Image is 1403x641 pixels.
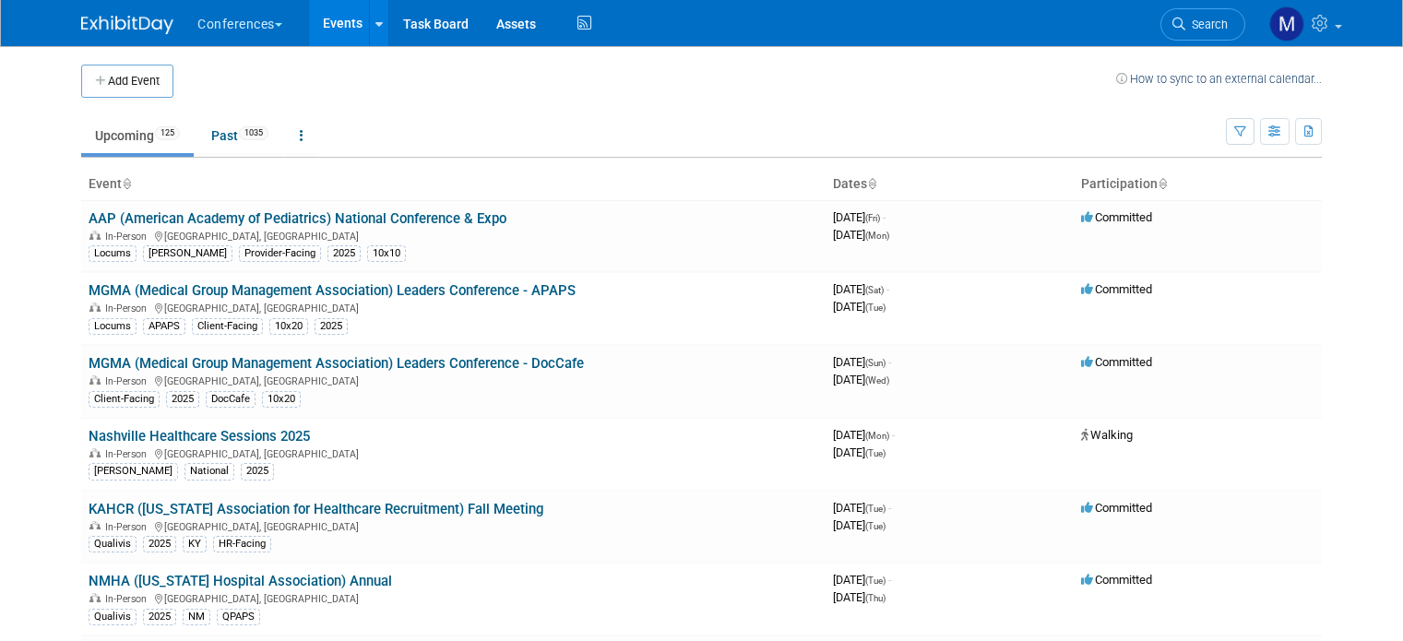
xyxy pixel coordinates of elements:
[183,609,210,625] div: NM
[888,573,891,587] span: -
[865,521,886,531] span: (Tue)
[89,428,310,445] a: Nashville Healthcare Sessions 2025
[89,391,160,408] div: Client-Facing
[327,245,361,262] div: 2025
[155,126,180,140] span: 125
[886,282,889,296] span: -
[367,245,406,262] div: 10x10
[1081,428,1133,442] span: Walking
[213,536,271,552] div: HR-Facing
[883,210,886,224] span: -
[89,282,576,299] a: MGMA (Medical Group Management Association) Leaders Conference - APAPS
[1081,501,1152,515] span: Committed
[89,300,818,315] div: [GEOGRAPHIC_DATA], [GEOGRAPHIC_DATA]
[239,126,268,140] span: 1035
[865,593,886,603] span: (Thu)
[105,521,152,533] span: In-Person
[105,231,152,243] span: In-Person
[89,518,818,533] div: [GEOGRAPHIC_DATA], [GEOGRAPHIC_DATA]
[865,375,889,386] span: (Wed)
[143,318,185,335] div: APAPS
[269,318,308,335] div: 10x20
[81,118,194,153] a: Upcoming125
[89,445,818,460] div: [GEOGRAPHIC_DATA], [GEOGRAPHIC_DATA]
[89,463,178,480] div: [PERSON_NAME]
[105,375,152,387] span: In-Person
[865,303,886,313] span: (Tue)
[166,391,199,408] div: 2025
[833,518,886,532] span: [DATE]
[892,428,895,442] span: -
[89,228,818,243] div: [GEOGRAPHIC_DATA], [GEOGRAPHIC_DATA]
[197,118,282,153] a: Past1035
[833,373,889,386] span: [DATE]
[89,231,101,240] img: In-Person Event
[81,65,173,98] button: Add Event
[865,358,886,368] span: (Sun)
[865,231,889,241] span: (Mon)
[833,573,891,587] span: [DATE]
[217,609,260,625] div: QPAPS
[81,16,173,34] img: ExhibitDay
[105,448,152,460] span: In-Person
[89,448,101,457] img: In-Person Event
[89,303,101,312] img: In-Person Event
[315,318,348,335] div: 2025
[89,593,101,602] img: In-Person Event
[833,501,891,515] span: [DATE]
[833,282,889,296] span: [DATE]
[833,300,886,314] span: [DATE]
[239,245,321,262] div: Provider-Facing
[865,431,889,441] span: (Mon)
[867,176,876,191] a: Sort by Start Date
[1081,573,1152,587] span: Committed
[1160,8,1245,41] a: Search
[192,318,263,335] div: Client-Facing
[89,590,818,605] div: [GEOGRAPHIC_DATA], [GEOGRAPHIC_DATA]
[89,375,101,385] img: In-Person Event
[1074,169,1322,200] th: Participation
[888,501,891,515] span: -
[833,355,891,369] span: [DATE]
[241,463,274,480] div: 2025
[826,169,1074,200] th: Dates
[105,593,152,605] span: In-Person
[833,210,886,224] span: [DATE]
[89,573,392,589] a: NMHA ([US_STATE] Hospital Association) Annual
[833,428,895,442] span: [DATE]
[89,521,101,530] img: In-Person Event
[865,213,880,223] span: (Fri)
[865,576,886,586] span: (Tue)
[1081,282,1152,296] span: Committed
[105,303,152,315] span: In-Person
[865,504,886,514] span: (Tue)
[865,448,886,458] span: (Tue)
[81,169,826,200] th: Event
[1116,72,1322,86] a: How to sync to an external calendar...
[183,536,207,552] div: KY
[1185,18,1228,31] span: Search
[206,391,256,408] div: DocCafe
[89,355,584,372] a: MGMA (Medical Group Management Association) Leaders Conference - DocCafe
[89,373,818,387] div: [GEOGRAPHIC_DATA], [GEOGRAPHIC_DATA]
[1158,176,1167,191] a: Sort by Participation Type
[1081,355,1152,369] span: Committed
[1081,210,1152,224] span: Committed
[89,210,506,227] a: AAP (American Academy of Pediatrics) National Conference & Expo
[833,228,889,242] span: [DATE]
[833,590,886,604] span: [DATE]
[1269,6,1304,42] img: Marygrace LeGros
[833,445,886,459] span: [DATE]
[89,536,137,552] div: Qualivis
[89,501,543,517] a: KAHCR ([US_STATE] Association for Healthcare Recruitment) Fall Meeting
[262,391,301,408] div: 10x20
[143,245,232,262] div: [PERSON_NAME]
[89,609,137,625] div: Qualivis
[888,355,891,369] span: -
[143,609,176,625] div: 2025
[184,463,234,480] div: National
[865,285,884,295] span: (Sat)
[143,536,176,552] div: 2025
[89,245,137,262] div: Locums
[89,318,137,335] div: Locums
